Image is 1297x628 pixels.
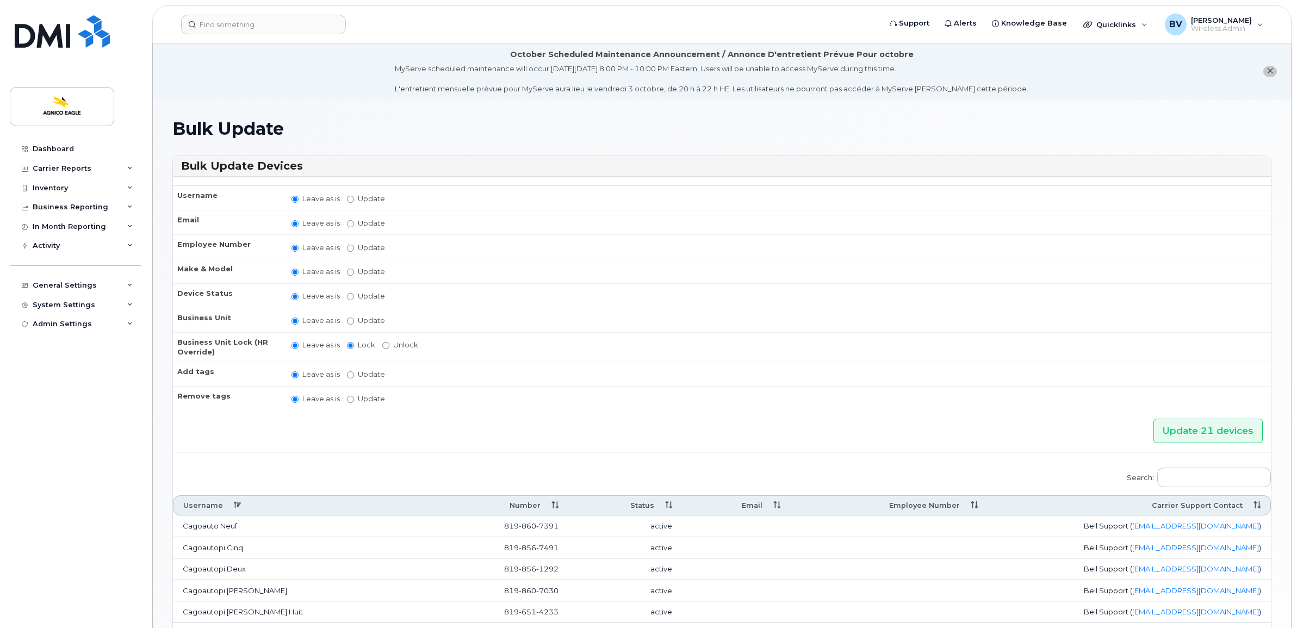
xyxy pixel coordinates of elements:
[291,266,340,277] label: Leave as is
[347,196,354,203] input: Update
[568,495,682,515] th: Status: activate to sort column ascending
[291,340,340,350] label: Leave as is
[347,194,385,204] label: Update
[173,259,282,283] th: Make & Model
[173,362,282,386] th: Add tags
[988,495,1271,515] th: Carrier Support Contact: activate to sort column ascending
[347,340,375,350] label: Lock
[988,580,1271,602] td: Bell Support ( )
[504,521,558,530] span: 819
[1263,66,1277,77] button: close notification
[347,243,385,253] label: Update
[1132,543,1259,552] a: [EMAIL_ADDRESS][DOMAIN_NAME]
[291,342,299,349] input: Leave as is
[1157,468,1271,487] input: Search:
[347,218,385,228] label: Update
[347,269,354,276] input: Update
[382,342,389,349] input: Unlock
[568,515,682,537] td: active
[519,543,536,552] span: 856
[504,564,558,573] span: 819
[519,521,536,530] span: 860
[347,266,385,277] label: Update
[173,601,429,623] td: Cagoautopi [PERSON_NAME] Huit
[519,586,536,595] span: 860
[347,245,354,252] input: Update
[1132,521,1259,530] a: [EMAIL_ADDRESS][DOMAIN_NAME]
[790,495,988,515] th: Employee Number: activate to sort column ascending
[347,291,385,301] label: Update
[1120,461,1271,491] label: Search:
[172,119,1271,138] h1: Bulk Update
[291,196,299,203] input: Leave as is
[536,543,558,552] span: 7491
[395,64,1028,94] div: MyServe scheduled maintenance will occur [DATE][DATE] 8:00 PM - 10:00 PM Eastern. Users will be u...
[988,558,1271,580] td: Bell Support ( )
[568,537,682,559] td: active
[347,220,354,227] input: Update
[291,394,340,404] label: Leave as is
[382,340,418,350] label: Unlock
[173,495,429,515] th: Username: activate to sort column descending
[510,49,914,60] div: October Scheduled Maintenance Announcement / Annonce D'entretient Prévue Pour octobre
[173,515,429,537] td: Cagoauto Neuf
[568,558,682,580] td: active
[988,537,1271,559] td: Bell Support ( )
[347,369,385,380] label: Update
[181,159,1263,173] h3: Bulk Update Devices
[291,396,299,403] input: Leave as is
[173,210,282,234] th: Email
[291,194,340,204] label: Leave as is
[173,234,282,259] th: Employee Number
[1132,607,1259,616] a: [EMAIL_ADDRESS][DOMAIN_NAME]
[173,386,282,411] th: Remove tags
[988,515,1271,537] td: Bell Support ( )
[568,580,682,602] td: active
[1132,586,1259,595] a: [EMAIL_ADDRESS][DOMAIN_NAME]
[568,601,682,623] td: active
[347,318,354,325] input: Update
[291,318,299,325] input: Leave as is
[291,245,299,252] input: Leave as is
[291,218,340,228] label: Leave as is
[291,371,299,378] input: Leave as is
[519,564,536,573] span: 856
[291,291,340,301] label: Leave as is
[347,315,385,326] label: Update
[536,607,558,616] span: 4233
[504,543,558,552] span: 819
[291,369,340,380] label: Leave as is
[347,396,354,403] input: Update
[173,537,429,559] td: Cagoautopi Cinq
[504,586,558,595] span: 819
[519,607,536,616] span: 651
[536,521,558,530] span: 7391
[291,315,340,326] label: Leave as is
[988,601,1271,623] td: Bell Support ( )
[173,580,429,602] td: Cagoautopi [PERSON_NAME]
[173,558,429,580] td: Cagoautopi Deux
[347,293,354,300] input: Update
[173,332,282,362] th: Business Unit Lock (HR Override)
[173,185,282,210] th: Username
[291,220,299,227] input: Leave as is
[347,371,354,378] input: Update
[504,607,558,616] span: 819
[1153,419,1263,443] input: Update 21 devices
[682,495,791,515] th: Email: activate to sort column ascending
[173,308,282,332] th: Business Unit
[291,269,299,276] input: Leave as is
[1132,564,1259,573] a: [EMAIL_ADDRESS][DOMAIN_NAME]
[429,495,569,515] th: Number: activate to sort column ascending
[347,342,354,349] input: Lock
[536,564,558,573] span: 1292
[291,243,340,253] label: Leave as is
[536,586,558,595] span: 7030
[347,394,385,404] label: Update
[291,293,299,300] input: Leave as is
[173,283,282,308] th: Device Status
